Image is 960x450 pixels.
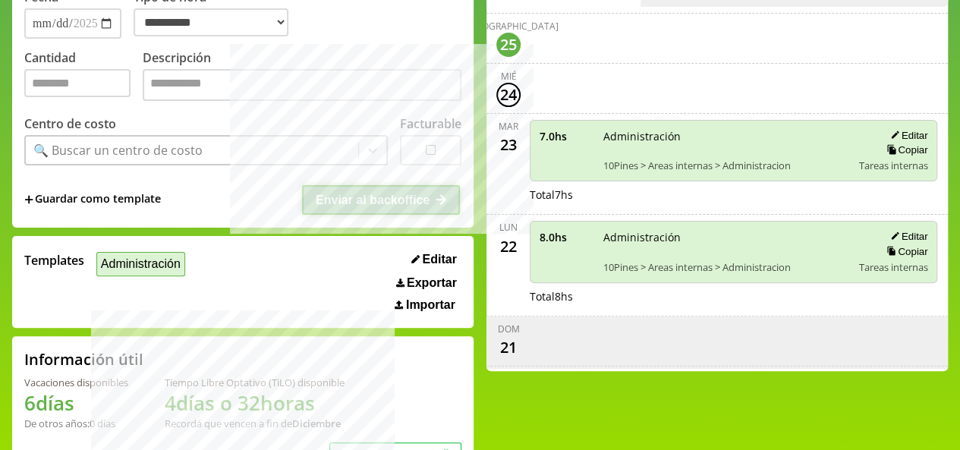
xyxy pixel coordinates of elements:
[24,417,128,430] div: De otros años: 0 días
[496,33,521,57] div: 25
[33,142,203,159] div: 🔍 Buscar un centro de costo
[407,252,461,267] button: Editar
[165,389,345,417] h1: 4 días o 32 horas
[496,83,521,107] div: 24
[458,20,559,33] div: [DEMOGRAPHIC_DATA]
[292,417,341,430] b: Diciembre
[540,230,593,244] span: 8.0 hs
[143,49,461,105] label: Descripción
[603,230,848,244] span: Administración
[886,230,927,243] button: Editar
[24,191,161,208] span: +Guardar como template
[496,234,521,258] div: 22
[496,133,521,157] div: 23
[422,253,456,266] span: Editar
[530,289,937,304] div: Total 8 hs
[530,187,937,202] div: Total 7 hs
[24,115,116,132] label: Centro de costo
[501,70,517,83] div: mié
[400,115,461,132] label: Facturable
[858,159,927,172] span: Tareas internas
[407,276,457,290] span: Exportar
[882,245,927,258] button: Copiar
[882,143,927,156] button: Copiar
[499,221,518,234] div: lun
[603,260,848,274] span: 10Pines > Areas internas > Administracion
[24,349,143,370] h2: Información útil
[165,417,345,430] div: Recordá que vencen a fin de
[134,8,288,36] select: Tipo de hora
[143,69,461,101] textarea: Descripción
[540,129,593,143] span: 7.0 hs
[406,298,455,312] span: Importar
[486,7,948,370] div: scrollable content
[499,120,518,133] div: mar
[165,376,345,389] div: Tiempo Libre Optativo (TiLO) disponible
[603,129,848,143] span: Administración
[24,389,128,417] h1: 6 días
[603,159,848,172] span: 10Pines > Areas internas > Administracion
[392,275,461,291] button: Exportar
[24,191,33,208] span: +
[24,49,143,105] label: Cantidad
[24,252,84,269] span: Templates
[858,260,927,274] span: Tareas internas
[24,69,131,97] input: Cantidad
[96,252,185,275] button: Administración
[24,376,128,389] div: Vacaciones disponibles
[886,129,927,142] button: Editar
[498,323,520,335] div: dom
[496,335,521,360] div: 21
